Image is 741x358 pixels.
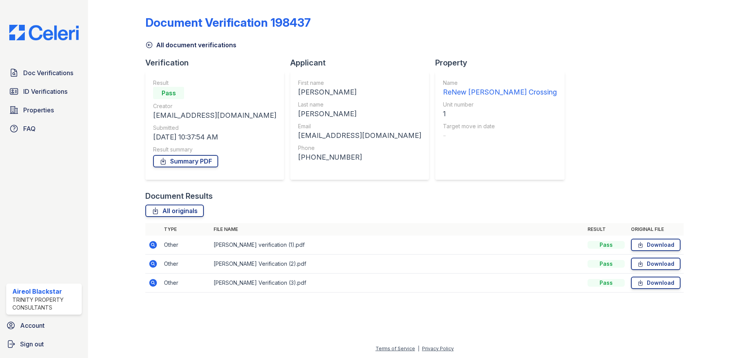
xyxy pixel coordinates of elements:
[631,277,681,289] a: Download
[298,79,421,87] div: First name
[20,339,44,349] span: Sign out
[443,122,557,130] div: Target move in date
[23,68,73,77] span: Doc Verifications
[153,79,276,87] div: Result
[298,152,421,163] div: [PHONE_NUMBER]
[6,65,82,81] a: Doc Verifications
[210,255,584,274] td: [PERSON_NAME] Verification (2).pdf
[298,144,421,152] div: Phone
[588,260,625,268] div: Pass
[6,84,82,99] a: ID Verifications
[12,287,79,296] div: Aireol Blackstar
[631,239,681,251] a: Download
[298,130,421,141] div: [EMAIL_ADDRESS][DOMAIN_NAME]
[153,124,276,132] div: Submitted
[153,110,276,121] div: [EMAIL_ADDRESS][DOMAIN_NAME]
[145,57,290,68] div: Verification
[628,223,684,236] th: Original file
[153,102,276,110] div: Creator
[153,132,276,143] div: [DATE] 10:37:54 AM
[422,346,454,351] a: Privacy Policy
[584,223,628,236] th: Result
[145,191,213,201] div: Document Results
[145,40,236,50] a: All document verifications
[3,336,85,352] a: Sign out
[298,101,421,108] div: Last name
[3,25,85,40] img: CE_Logo_Blue-a8612792a0a2168367f1c8372b55b34899dd931a85d93a1a3d3e32e68fde9ad4.png
[631,258,681,270] a: Download
[210,223,584,236] th: File name
[443,87,557,98] div: ReNew [PERSON_NAME] Crossing
[210,236,584,255] td: [PERSON_NAME] verification (1).pdf
[443,79,557,98] a: Name ReNew [PERSON_NAME] Crossing
[443,130,557,141] div: -
[161,223,210,236] th: Type
[161,236,210,255] td: Other
[443,108,557,119] div: 1
[6,121,82,136] a: FAQ
[376,346,415,351] a: Terms of Service
[161,274,210,293] td: Other
[210,274,584,293] td: [PERSON_NAME] Verification (3).pdf
[23,105,54,115] span: Properties
[153,155,218,167] a: Summary PDF
[443,79,557,87] div: Name
[153,146,276,153] div: Result summary
[23,87,67,96] span: ID Verifications
[12,296,79,312] div: Trinity Property Consultants
[23,124,36,133] span: FAQ
[588,279,625,287] div: Pass
[298,108,421,119] div: [PERSON_NAME]
[3,318,85,333] a: Account
[588,241,625,249] div: Pass
[435,57,571,68] div: Property
[290,57,435,68] div: Applicant
[153,87,184,99] div: Pass
[418,346,419,351] div: |
[298,87,421,98] div: [PERSON_NAME]
[145,205,204,217] a: All originals
[443,101,557,108] div: Unit number
[145,15,311,29] div: Document Verification 198437
[20,321,45,330] span: Account
[161,255,210,274] td: Other
[6,102,82,118] a: Properties
[298,122,421,130] div: Email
